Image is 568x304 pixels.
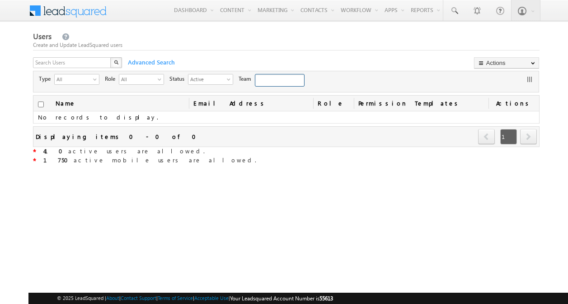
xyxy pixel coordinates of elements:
[478,130,495,144] a: prev
[43,156,74,164] strong: 1750
[500,129,517,144] span: 1
[123,58,178,66] span: Advanced Search
[239,75,255,83] span: Team
[188,74,225,83] span: Active
[106,295,119,301] a: About
[43,147,68,155] strong: 410
[227,77,234,82] span: select
[43,147,205,155] span: active users are allowed.
[39,75,54,83] span: Type
[474,57,539,69] button: Actions
[43,156,256,164] span: active mobile users are allowed.
[169,75,188,83] span: Status
[119,74,156,83] span: All
[488,96,539,111] span: Actions
[319,295,333,302] span: 55613
[36,131,202,142] div: Displaying items 0 - 0 of 0
[33,41,540,49] div: Create and Update LeadSquared users
[33,57,112,68] input: Search Users
[230,295,333,302] span: Your Leadsquared Account Number is
[520,129,537,144] span: next
[51,96,80,111] a: Name
[93,77,100,82] span: select
[158,295,193,301] a: Terms of Service
[105,75,119,83] span: Role
[354,96,488,111] span: Permission Templates
[189,96,313,111] a: Email Address
[194,295,229,301] a: Acceptable Use
[158,77,165,82] span: select
[114,60,118,64] img: Search
[313,96,354,111] a: Role
[55,74,92,83] span: All
[57,294,333,303] span: © 2025 LeadSquared | | | | |
[33,31,52,41] span: Users
[33,111,539,124] td: No records to display.
[520,130,537,144] a: next
[478,129,495,144] span: prev
[121,295,156,301] a: Contact Support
